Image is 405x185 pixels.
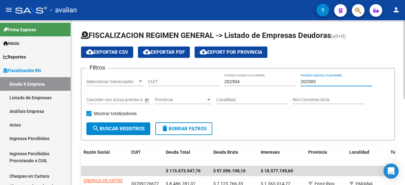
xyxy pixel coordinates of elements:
[86,63,108,72] h3: Filtros
[3,26,36,33] span: Firma Express
[155,97,206,102] span: Provincia
[138,46,190,58] button: Exportar PDF
[261,168,293,173] span: $ 18.577.749,60
[5,6,13,14] mat-icon: menu
[50,3,77,17] span: - avalian
[92,125,100,132] mat-icon: search
[143,48,151,56] mat-icon: cloud_download
[128,145,163,166] datatable-header-cell: CUIT
[81,145,128,166] datatable-header-cell: Razón Social
[308,150,327,155] span: Provincia
[155,122,212,135] button: Borrar Filtros
[143,49,185,55] span: Exportar PDF
[161,125,169,132] mat-icon: delete
[94,110,137,117] span: Mostrar totalizadores
[81,31,331,40] span: FISCALIZACION REGIMEN GENERAL -> Listado de Empresas Deudoras
[84,150,110,155] span: Razón Social
[347,145,388,166] datatable-header-cell: Localidad
[211,145,258,166] datatable-header-cell: Deuda Bruta
[213,168,246,173] span: $ 97.096.198,16
[195,46,267,58] button: Export por Provincia
[3,40,19,47] span: Inicio
[92,126,145,132] span: Buscar Registros
[349,150,369,155] span: Localidad
[331,33,346,39] span: (alt+d)
[392,6,400,14] mat-icon: person
[143,97,150,103] button: Open calendar
[161,126,207,132] span: Borrar Filtros
[166,168,201,173] span: $ 115.673.947,76
[213,150,238,155] span: Deuda Bruta
[86,48,94,56] mat-icon: cloud_download
[3,67,41,74] span: Fiscalización RG
[86,122,150,135] button: Buscar Registros
[86,49,128,55] span: Exportar CSV
[200,48,207,56] mat-icon: cloud_download
[86,79,138,84] span: Seleccionar Gerenciador
[200,49,262,55] span: Export por Provincia
[163,145,211,166] datatable-header-cell: Deuda Total
[258,145,306,166] datatable-header-cell: Intereses
[383,163,399,179] div: Open Intercom Messenger
[261,150,280,155] span: Intereses
[81,46,133,58] button: Exportar CSV
[306,145,347,166] datatable-header-cell: Provincia
[131,150,141,155] span: CUIT
[3,53,26,60] span: Reportes
[166,150,190,155] span: Deuda Total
